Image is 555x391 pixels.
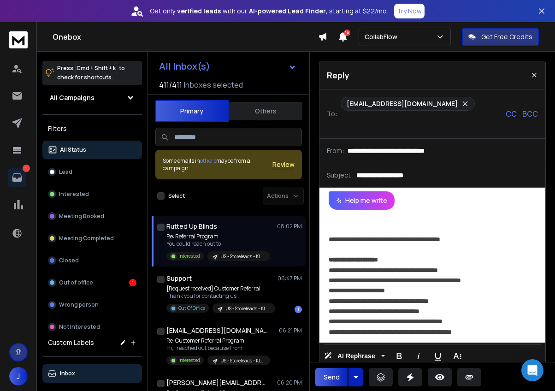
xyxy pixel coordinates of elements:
[150,6,387,16] p: Get only with our starting at $22/mo
[327,109,337,118] p: To:
[166,222,217,231] h1: Rutted Up Blinds
[184,79,243,90] h3: Inboxes selected
[59,301,99,308] p: Wrong person
[178,357,200,364] p: Interested
[42,89,142,107] button: All Campaigns
[229,101,302,121] button: Others
[159,79,182,90] span: 411 / 411
[166,344,270,352] p: Hi, I reached out because From
[347,99,458,108] p: [EMAIL_ADDRESS][DOMAIN_NAME]
[9,367,28,385] button: J
[522,108,538,119] p: BCC
[159,62,210,71] h1: All Inbox(s)
[42,207,142,225] button: Meeting Booked
[57,64,125,82] p: Press to check for shortcuts.
[365,32,401,41] p: CollabFlow
[327,69,349,82] p: Reply
[53,31,318,42] h1: Onebox
[327,171,353,180] p: Subject:
[59,279,93,286] p: Out of office
[449,347,466,365] button: More Text
[59,213,104,220] p: Meeting Booked
[59,257,79,264] p: Closed
[327,146,344,155] p: From:
[225,305,270,312] p: US - Storeleads - Klaviyo - Support emails
[394,4,425,18] button: Try Now
[42,163,142,181] button: Lead
[390,347,408,365] button: Bold (⌘B)
[166,337,270,344] p: Re: Customer Referral Program
[521,359,543,381] div: Open Intercom Messenger
[59,190,89,198] p: Interested
[220,253,265,260] p: US - Storeleads - Klaviyo - Support emails
[42,122,142,135] h3: Filters
[75,63,117,73] span: Cmd + Shift + k
[166,292,275,300] p: Thank you for contacting us
[329,191,395,210] button: Help me write
[9,31,28,48] img: logo
[277,223,302,230] p: 08:02 PM
[481,32,532,41] p: Get Free Credits
[220,357,265,364] p: US - Storeleads - Klaviyo - Support emails
[42,318,142,336] button: Not Interested
[462,28,539,46] button: Get Free Credits
[200,157,216,165] span: others
[42,185,142,203] button: Interested
[322,347,387,365] button: AI Rephrase
[295,306,302,313] div: 1
[8,168,26,187] a: 1
[42,273,142,292] button: Out of office1
[23,165,30,172] p: 1
[315,368,348,386] button: Send
[279,327,302,334] p: 06:21 PM
[42,296,142,314] button: Wrong person
[166,326,268,335] h1: [EMAIL_ADDRESS][DOMAIN_NAME]
[152,57,304,76] button: All Inbox(s)
[166,240,270,248] p: You could reach out to
[166,285,275,292] p: [Request received] Customer Referral
[178,253,200,260] p: Interested
[410,347,427,365] button: Italic (⌘I)
[59,235,114,242] p: Meeting Completed
[42,364,142,383] button: Inbox
[60,370,75,377] p: Inbox
[59,323,100,331] p: Not Interested
[42,251,142,270] button: Closed
[344,30,350,36] span: 14
[59,168,72,176] p: Lead
[249,6,327,16] strong: AI-powered Lead Finder,
[277,379,302,386] p: 06:20 PM
[42,229,142,248] button: Meeting Completed
[129,279,136,286] div: 1
[166,274,192,283] h1: Support
[397,6,422,16] p: Try Now
[272,160,295,169] button: Review
[177,6,221,16] strong: verified leads
[178,305,205,312] p: Out Of Office
[163,157,272,172] div: Some emails in maybe from a campaign
[166,378,268,387] h1: [PERSON_NAME][EMAIL_ADDRESS][DOMAIN_NAME]
[60,146,86,154] p: All Status
[155,100,229,122] button: Primary
[336,352,377,360] span: AI Rephrase
[168,192,185,200] label: Select
[429,347,447,365] button: Underline (⌘U)
[48,338,94,347] h3: Custom Labels
[42,141,142,159] button: All Status
[506,108,517,119] p: CC
[50,93,94,102] h1: All Campaigns
[166,233,270,240] p: Re: Referral Program
[277,275,302,282] p: 06:47 PM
